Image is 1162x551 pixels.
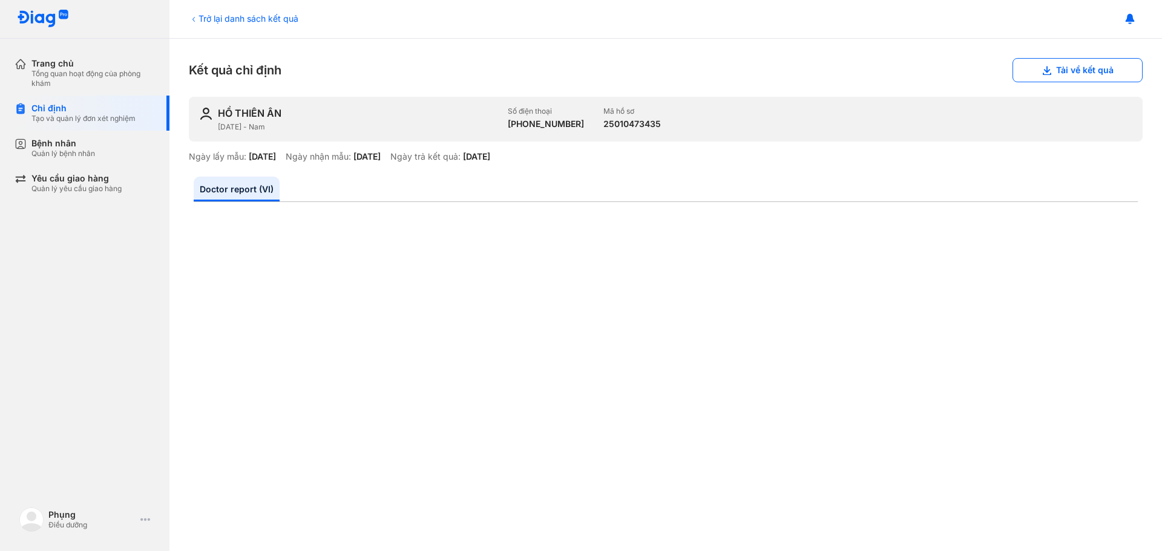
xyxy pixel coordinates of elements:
[218,106,281,120] div: HỒ THIÊN ÂN
[48,509,136,520] div: Phụng
[508,106,584,116] div: Số điện thoại
[17,10,69,28] img: logo
[31,69,155,88] div: Tổng quan hoạt động của phòng khám
[463,151,490,162] div: [DATE]
[603,106,661,116] div: Mã hồ sơ
[199,106,213,121] img: user-icon
[31,173,122,184] div: Yêu cầu giao hàng
[194,177,280,201] a: Doctor report (VI)
[1013,58,1143,82] button: Tải về kết quả
[31,58,155,69] div: Trang chủ
[249,151,276,162] div: [DATE]
[189,151,246,162] div: Ngày lấy mẫu:
[390,151,461,162] div: Ngày trả kết quả:
[189,58,1143,82] div: Kết quả chỉ định
[48,520,136,530] div: Điều dưỡng
[603,119,661,129] div: 25010473435
[31,184,122,194] div: Quản lý yêu cầu giao hàng
[189,12,298,25] div: Trở lại danh sách kết quả
[19,507,44,532] img: logo
[31,114,136,123] div: Tạo và quản lý đơn xét nghiệm
[218,122,498,132] div: [DATE] - Nam
[286,151,351,162] div: Ngày nhận mẫu:
[353,151,381,162] div: [DATE]
[31,138,95,149] div: Bệnh nhân
[31,103,136,114] div: Chỉ định
[508,119,584,129] div: [PHONE_NUMBER]
[31,149,95,158] div: Quản lý bệnh nhân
